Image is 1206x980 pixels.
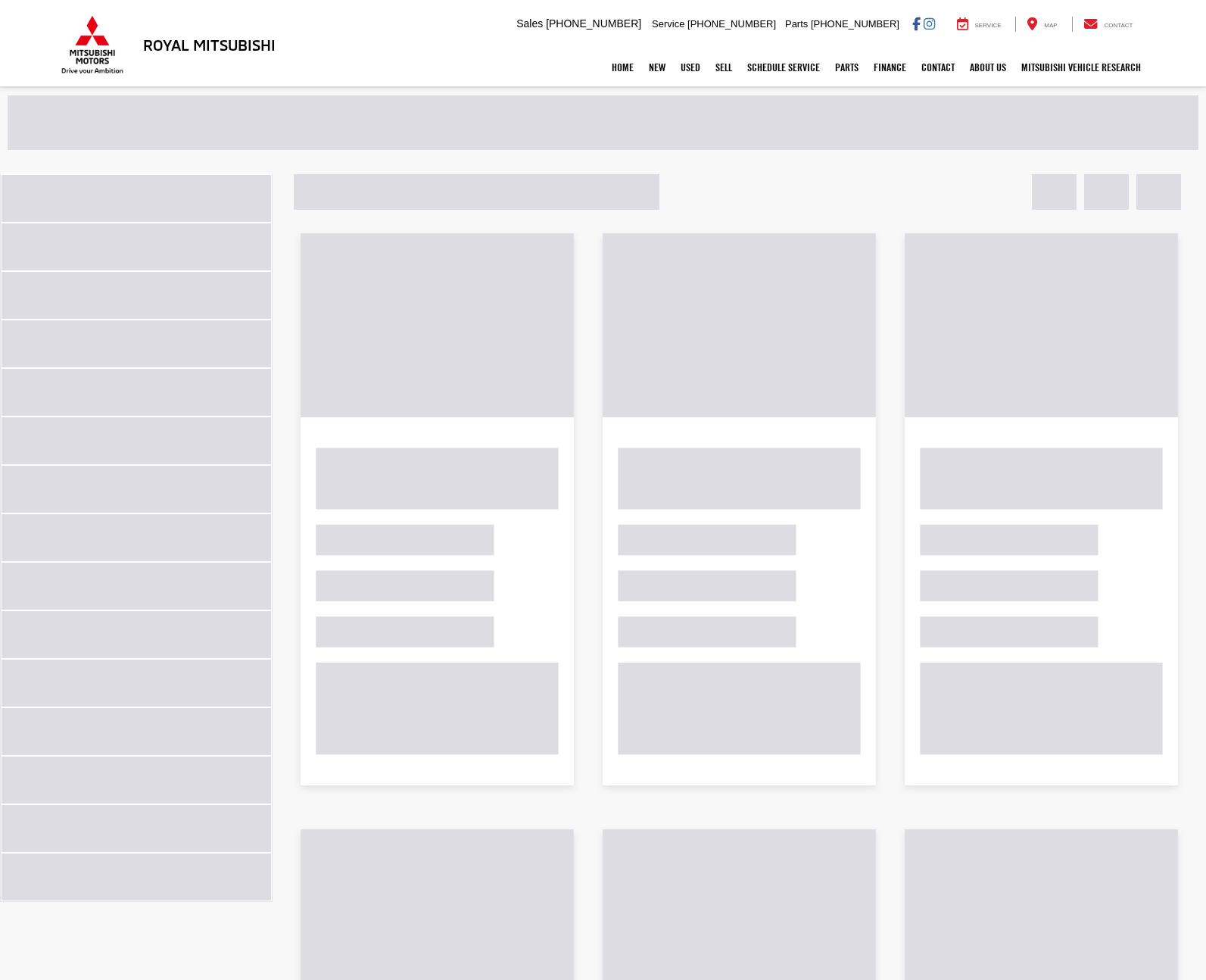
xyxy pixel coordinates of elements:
[58,15,126,74] img: Mitsubishi
[1072,17,1145,32] a: Contact
[962,48,1014,86] a: About Us
[673,48,708,86] a: Used
[708,48,740,86] a: Sell
[1015,17,1068,32] a: Map
[811,18,899,30] span: [PHONE_NUMBER]
[143,36,276,53] h3: Royal Mitsubishi
[546,17,641,30] span: [PHONE_NUMBER]
[912,17,921,30] a: Facebook: Click to visit our Facebook page
[1104,22,1133,29] span: Contact
[604,48,641,86] a: Home
[975,22,1002,29] span: Service
[740,48,827,86] a: Schedule Service: Opens in a new tab
[785,18,808,30] span: Parts
[641,48,673,86] a: New
[652,18,684,30] span: Service
[924,17,935,30] a: Instagram: Click to visit our Instagram page
[516,17,543,30] span: Sales
[946,17,1013,32] a: Service
[1014,48,1148,86] a: Mitsubishi Vehicle Research
[687,18,776,30] span: [PHONE_NUMBER]
[866,48,914,86] a: Finance
[914,48,962,86] a: Contact
[827,48,866,86] a: Parts: Opens in a new tab
[1044,22,1057,29] span: Map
